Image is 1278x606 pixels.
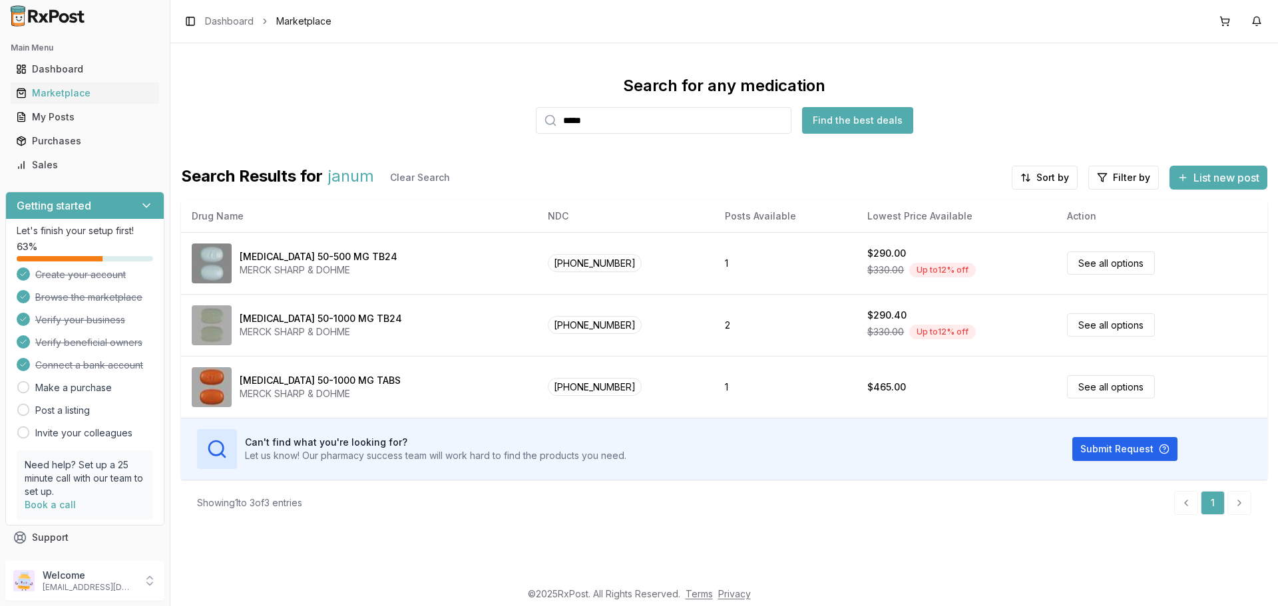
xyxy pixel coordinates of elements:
[181,200,537,232] th: Drug Name
[718,588,751,599] a: Privacy
[35,359,143,372] span: Connect a bank account
[1174,491,1251,515] nav: pagination
[192,367,232,407] img: Janumet 50-1000 MG TABS
[11,43,159,53] h2: Main Menu
[867,325,904,339] span: $330.00
[240,263,397,277] div: MERCK SHARP & DOHME
[1067,375,1155,398] a: See all options
[240,374,401,387] div: [MEDICAL_DATA] 50-1000 MG TABS
[35,381,112,394] a: Make a purchase
[1088,166,1159,190] button: Filter by
[1012,166,1078,190] button: Sort by
[240,250,397,263] div: [MEDICAL_DATA] 50-500 MG TB24
[548,254,642,272] span: [PHONE_NUMBER]
[25,458,145,498] p: Need help? Set up a 25 minute call with our team to set up.
[35,313,125,327] span: Verify your business
[714,232,857,294] td: 1
[276,15,331,28] span: Marketplace
[17,198,91,214] h3: Getting started
[1067,251,1155,275] a: See all options
[909,263,976,277] div: Up to 12 % off
[623,75,825,96] div: Search for any medication
[1170,172,1267,186] a: List new post
[714,356,857,418] td: 1
[16,86,154,100] div: Marketplace
[16,134,154,148] div: Purchases
[548,316,642,334] span: [PHONE_NUMBER]
[714,294,857,356] td: 2
[43,582,135,593] p: [EMAIL_ADDRESS][DOMAIN_NAME]
[32,555,77,568] span: Feedback
[245,436,626,449] h3: Can't find what you're looking for?
[240,325,402,339] div: MERCK SHARP & DOHME
[714,200,857,232] th: Posts Available
[192,243,232,283] img: Janumet XR 50-500 MG TB24
[205,15,331,28] nav: breadcrumb
[548,378,642,396] span: [PHONE_NUMBER]
[5,526,164,549] button: Support
[328,166,374,190] span: janum
[537,200,714,232] th: NDC
[240,387,401,400] div: MERCK SHARP & DOHME
[17,240,37,253] span: 63 %
[13,570,35,591] img: User avatar
[1113,171,1150,184] span: Filter by
[1233,561,1265,593] iframe: Intercom live chat
[11,57,159,81] a: Dashboard
[17,224,153,237] p: Let's finish your setup first!
[35,291,142,304] span: Browse the marketplace
[16,158,154,172] div: Sales
[686,588,713,599] a: Terms
[1072,437,1177,461] button: Submit Request
[240,312,402,325] div: [MEDICAL_DATA] 50-1000 MG TB24
[5,5,91,27] img: RxPost Logo
[5,154,164,176] button: Sales
[1036,171,1069,184] span: Sort by
[1201,491,1225,515] a: 1
[43,569,135,582] p: Welcome
[205,15,254,28] a: Dashboard
[11,153,159,177] a: Sales
[245,449,626,462] p: Let us know! Our pharmacy success team will work hard to find the products you need.
[35,426,132,440] a: Invite your colleagues
[35,404,90,417] a: Post a listing
[5,59,164,80] button: Dashboard
[35,268,126,281] span: Create your account
[867,247,906,260] div: $290.00
[1067,313,1155,337] a: See all options
[5,106,164,128] button: My Posts
[16,110,154,124] div: My Posts
[11,105,159,129] a: My Posts
[5,82,164,104] button: Marketplace
[857,200,1056,232] th: Lowest Price Available
[909,325,976,339] div: Up to 12 % off
[11,129,159,153] a: Purchases
[379,166,461,190] button: Clear Search
[192,305,232,345] img: Janumet XR 50-1000 MG TB24
[867,309,907,322] div: $290.40
[35,336,142,349] span: Verify beneficial owners
[11,81,159,105] a: Marketplace
[1170,166,1267,190] button: List new post
[867,263,904,277] span: $330.00
[1056,200,1267,232] th: Action
[16,63,154,76] div: Dashboard
[1193,170,1259,186] span: List new post
[181,166,323,190] span: Search Results for
[802,107,913,134] button: Find the best deals
[867,380,906,394] div: $465.00
[5,549,164,573] button: Feedback
[5,130,164,152] button: Purchases
[25,499,76,510] a: Book a call
[197,496,302,510] div: Showing 1 to 3 of 3 entries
